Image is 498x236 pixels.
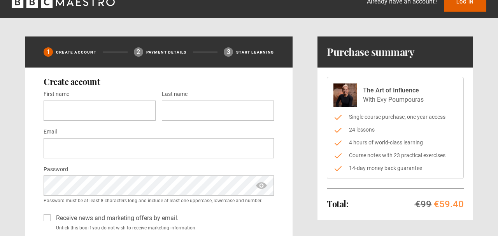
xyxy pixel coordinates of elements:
li: Single course purchase, one year access [333,113,457,121]
div: 2 [134,47,143,57]
li: 4 hours of world-class learning [333,139,457,147]
small: Password must be at least 8 characters long and include at least one uppercase, lowercase and num... [44,197,274,204]
li: 24 lessons [333,126,457,134]
li: Course notes with 23 practical exercises [333,151,457,160]
p: The Art of Influence [363,86,424,95]
span: €99 [415,199,431,210]
small: Untick this box if you do not wish to receive marketing information. [53,224,274,231]
label: Last name [162,90,188,99]
span: €59.40 [434,199,464,210]
p: Start learning [236,49,274,55]
div: 3 [224,47,233,57]
li: 14-day money back guarantee [333,164,457,172]
span: show password [255,175,268,196]
h1: Purchase summary [327,46,414,58]
label: Receive news and marketing offers by email. [53,213,179,223]
label: Password [44,165,68,174]
label: Email [44,127,57,137]
p: With Evy Poumpouras [363,95,424,104]
p: Create Account [56,49,96,55]
h2: Total: [327,199,348,208]
div: 1 [44,47,53,57]
h2: Create account [44,77,274,86]
label: First name [44,90,69,99]
p: Payment details [146,49,187,55]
